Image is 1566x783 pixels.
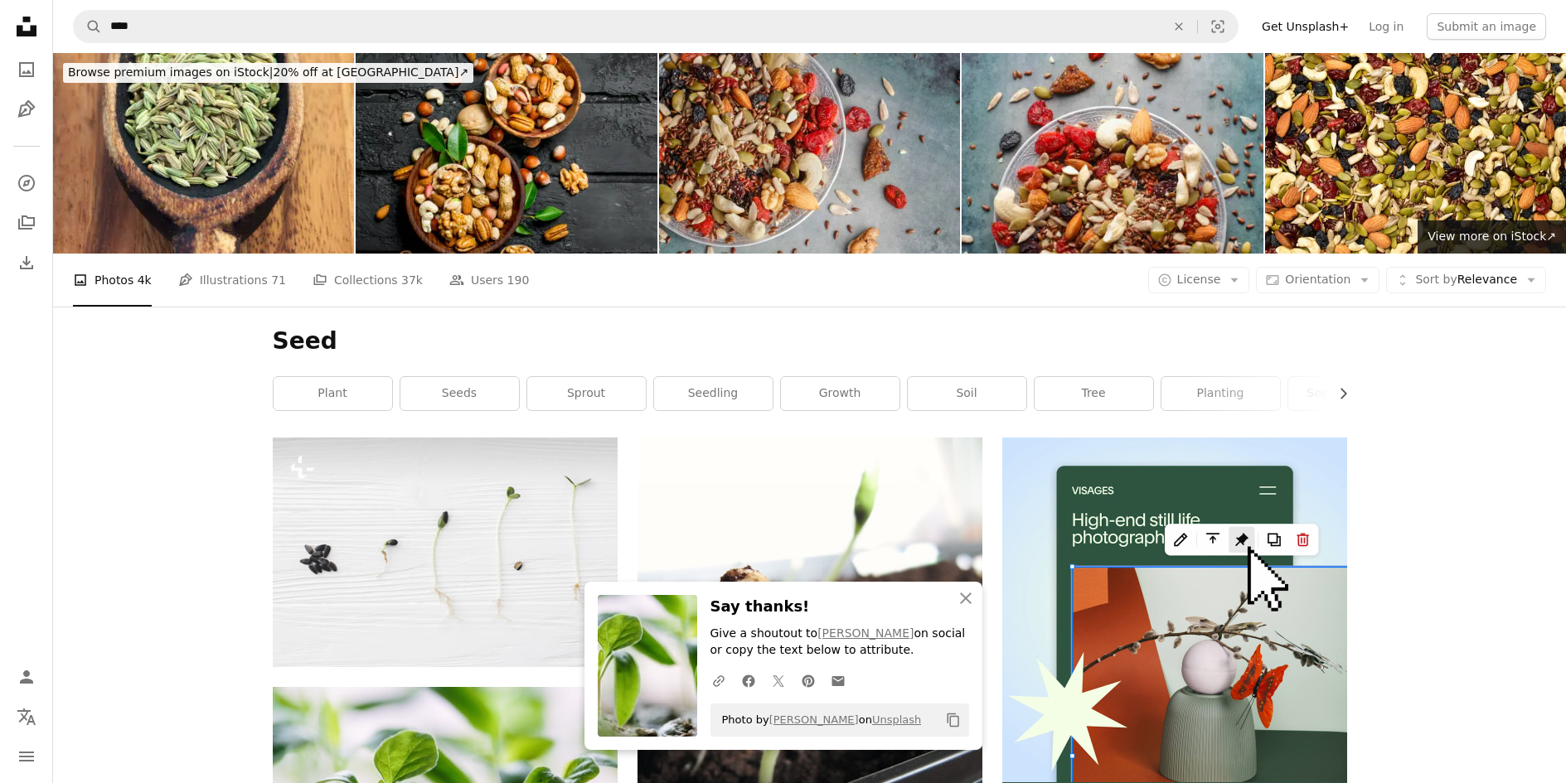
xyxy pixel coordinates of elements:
[68,65,273,79] span: Browse premium images on iStock |
[527,377,646,410] a: sprout
[1177,273,1221,286] span: License
[10,53,43,86] a: Photos
[823,664,853,697] a: Share over email
[1427,13,1546,40] button: Submit an image
[1415,272,1517,288] span: Relevance
[1161,11,1197,42] button: Clear
[271,271,286,289] span: 71
[274,377,392,410] a: plant
[449,254,529,307] a: Users 190
[10,206,43,239] a: Collections
[10,700,43,733] button: Language
[1161,377,1280,410] a: planting
[178,254,286,307] a: Illustrations 71
[769,713,859,726] a: [PERSON_NAME]
[714,707,922,733] span: Photo by on
[10,740,43,773] button: Menu
[73,10,1239,43] form: Find visuals sitewide
[400,377,519,410] a: seeds
[1198,11,1238,42] button: Visual search
[710,595,969,619] h3: Say thanks!
[872,713,921,726] a: Unsplash
[1415,273,1457,286] span: Sort by
[273,326,1347,356] h1: Seed
[764,664,793,697] a: Share on Twitter
[781,377,899,410] a: growth
[1148,267,1250,293] button: License
[273,544,618,559] a: Plant growing process cycle. Sunflower seeds and sunflowers sprouts in different stages of growin...
[1265,53,1566,254] img: Trail mix texture background, full frame of trail mixture
[1288,377,1407,410] a: seed growing
[1328,377,1347,410] button: scroll list to the right
[1428,230,1556,243] span: View more on iStock ↗
[53,53,354,254] img: Fennel
[1035,377,1153,410] a: tree
[1252,13,1359,40] a: Get Unsplash+
[313,254,423,307] a: Collections 37k
[908,377,1026,410] a: soil
[1002,437,1347,782] img: file-1723602894256-972c108553a7image
[962,53,1263,254] img: Trail Mix Nuts
[939,706,967,734] button: Copy to clipboard
[654,377,773,410] a: seedling
[273,437,618,667] img: Plant growing process cycle. Sunflower seeds and sunflowers sprouts in different stages of growin...
[401,271,423,289] span: 37k
[10,246,43,279] a: Download History
[659,53,960,254] img: Trail Mix Nuts
[710,626,969,659] p: Give a shoutout to on social or copy the text below to attribute.
[63,63,473,83] div: 20% off at [GEOGRAPHIC_DATA] ↗
[793,664,823,697] a: Share on Pinterest
[734,664,764,697] a: Share on Facebook
[10,167,43,200] a: Explore
[1386,267,1546,293] button: Sort byRelevance
[53,53,483,93] a: Browse premium images on iStock|20% off at [GEOGRAPHIC_DATA]↗
[507,271,530,289] span: 190
[356,53,657,254] img: Assortment of different types of nuts in bowls.
[1285,273,1350,286] span: Orientation
[10,93,43,126] a: Illustrations
[1256,267,1379,293] button: Orientation
[74,11,102,42] button: Search Unsplash
[1418,220,1566,254] a: View more on iStock↗
[817,626,914,640] a: [PERSON_NAME]
[1359,13,1413,40] a: Log in
[10,660,43,694] a: Log in / Sign up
